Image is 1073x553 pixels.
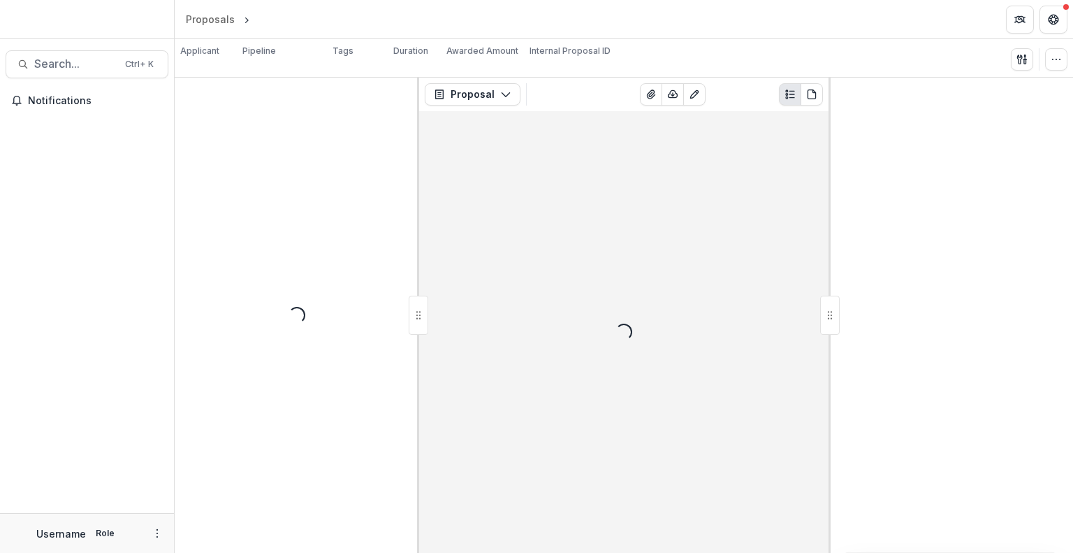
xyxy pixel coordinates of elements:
[779,83,801,106] button: Plaintext view
[425,83,520,106] button: Proposal
[242,45,276,57] p: Pipeline
[34,57,117,71] span: Search...
[180,9,312,29] nav: breadcrumb
[801,83,823,106] button: PDF view
[92,527,119,540] p: Role
[683,83,706,106] button: Edit as form
[180,9,240,29] a: Proposals
[149,525,166,542] button: More
[180,45,219,57] p: Applicant
[333,45,353,57] p: Tags
[36,526,86,541] p: Username
[6,89,168,112] button: Notifications
[393,45,428,57] p: Duration
[1006,6,1034,34] button: Partners
[640,83,662,106] button: View Attached Files
[530,45,611,57] p: Internal Proposal ID
[122,57,156,72] div: Ctrl + K
[186,12,235,27] div: Proposals
[446,45,518,57] p: Awarded Amount
[1039,6,1067,34] button: Get Help
[6,50,168,78] button: Search...
[28,95,163,107] span: Notifications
